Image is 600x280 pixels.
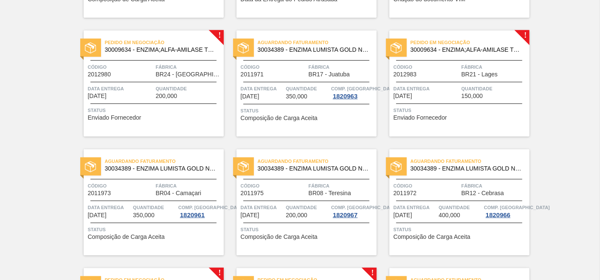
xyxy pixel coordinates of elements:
[462,93,483,99] span: 150,000
[391,161,402,172] img: status
[156,93,177,99] span: 200,000
[484,212,512,218] div: 1820966
[394,203,437,212] span: Data entrega
[241,63,307,71] span: Código
[331,212,359,218] div: 1820967
[105,165,217,172] span: 30034389 - ENZIMA LUMISTA GOLD NOVONESIS 25KG
[85,161,96,172] img: status
[258,165,370,172] span: 30034389 - ENZIMA LUMISTA GOLD NOVONESIS 25KG
[241,84,284,93] span: Data entrega
[88,71,111,78] span: 2012980
[88,203,131,212] span: Data entrega
[331,203,397,212] span: Comp. Carga
[241,71,264,78] span: 2011971
[258,157,377,165] span: Aguardando Faturamento
[439,203,482,212] span: Quantidade
[178,203,222,218] a: Comp. [GEOGRAPHIC_DATA]1820961
[394,190,417,196] span: 2011972
[462,71,498,78] span: BR21 - Lages
[156,190,201,196] span: BR04 - Camaçari
[238,42,249,53] img: status
[309,190,351,196] span: BR08 - Teresina
[258,47,370,53] span: 30034389 - ENZIMA LUMISTA GOLD NOVONESIS 25KG
[377,31,530,137] a: !statusPedido em Negociação30009634 - ENZIMA;ALFA-AMILASE TERMOESTÁVEL;TERMAMYCódigo2012983Fábric...
[286,84,329,93] span: Quantidade
[88,93,107,99] span: 29/08/2025
[258,38,377,47] span: Aguardando Faturamento
[411,38,530,47] span: Pedido em Negociação
[156,84,222,93] span: Quantidade
[156,63,222,71] span: Fábrica
[394,115,447,121] span: Enviado Fornecedor
[88,190,111,196] span: 2011973
[394,93,412,99] span: 03/09/2025
[309,71,350,78] span: BR17 - Juatuba
[462,84,527,93] span: Quantidade
[85,42,96,53] img: status
[439,212,460,218] span: 400,000
[88,84,154,93] span: Data entrega
[71,149,224,255] a: statusAguardando Faturamento30034389 - ENZIMA LUMISTA GOLD NOVONESIS 25KGCódigo2011973FábricaBR04...
[286,212,307,218] span: 200,000
[88,115,141,121] span: Enviado Fornecedor
[462,190,504,196] span: BR12 - Cebrasa
[394,84,459,93] span: Data entrega
[331,203,375,218] a: Comp. [GEOGRAPHIC_DATA]1820967
[105,38,224,47] span: Pedido em Negociação
[88,225,222,234] span: Status
[105,47,217,53] span: 30009634 - ENZIMA;ALFA-AMILASE TERMOESTÁVEL;TERMAMY
[88,106,222,115] span: Status
[394,71,417,78] span: 2012983
[105,157,224,165] span: Aguardando Faturamento
[241,190,264,196] span: 2011975
[178,212,206,218] div: 1820961
[88,234,165,240] span: Composição de Carga Aceita
[309,182,375,190] span: Fábrica
[241,225,375,234] span: Status
[241,106,375,115] span: Status
[133,203,176,212] span: Quantidade
[394,225,527,234] span: Status
[241,234,318,240] span: Composição de Carga Aceita
[241,212,259,218] span: 04/09/2025
[309,63,375,71] span: Fábrica
[178,203,244,212] span: Comp. Carga
[241,93,259,100] span: 02/09/2025
[394,234,470,240] span: Composição de Carga Aceita
[391,42,402,53] img: status
[411,165,523,172] span: 30034389 - ENZIMA LUMISTA GOLD NOVONESIS 25KG
[241,115,318,121] span: Composição de Carga Aceita
[241,182,307,190] span: Código
[156,182,222,190] span: Fábrica
[394,212,412,218] span: 04/09/2025
[238,161,249,172] img: status
[88,63,154,71] span: Código
[71,31,224,137] a: !statusPedido em Negociação30009634 - ENZIMA;ALFA-AMILASE TERMOESTÁVEL;TERMAMYCódigo2012980Fábric...
[394,106,527,115] span: Status
[411,157,530,165] span: Aguardando Faturamento
[411,47,523,53] span: 30009634 - ENZIMA;ALFA-AMILASE TERMOESTÁVEL;TERMAMY
[484,203,527,218] a: Comp. [GEOGRAPHIC_DATA]1820966
[286,203,329,212] span: Quantidade
[484,203,550,212] span: Comp. Carga
[133,212,155,218] span: 350,000
[462,63,527,71] span: Fábrica
[156,71,222,78] span: BR24 - Ponta Grossa
[331,84,375,100] a: Comp. [GEOGRAPHIC_DATA]1820963
[394,63,459,71] span: Código
[241,203,284,212] span: Data entrega
[331,93,359,100] div: 1820963
[286,93,307,100] span: 350,000
[462,182,527,190] span: Fábrica
[88,212,107,218] span: 04/09/2025
[394,182,459,190] span: Código
[224,31,377,137] a: statusAguardando Faturamento30034389 - ENZIMA LUMISTA GOLD NOVONESIS 25KGCódigo2011971FábricaBR17...
[88,182,154,190] span: Código
[377,149,530,255] a: statusAguardando Faturamento30034389 - ENZIMA LUMISTA GOLD NOVONESIS 25KGCódigo2011972FábricaBR12...
[331,84,397,93] span: Comp. Carga
[224,149,377,255] a: statusAguardando Faturamento30034389 - ENZIMA LUMISTA GOLD NOVONESIS 25KGCódigo2011975FábricaBR08...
